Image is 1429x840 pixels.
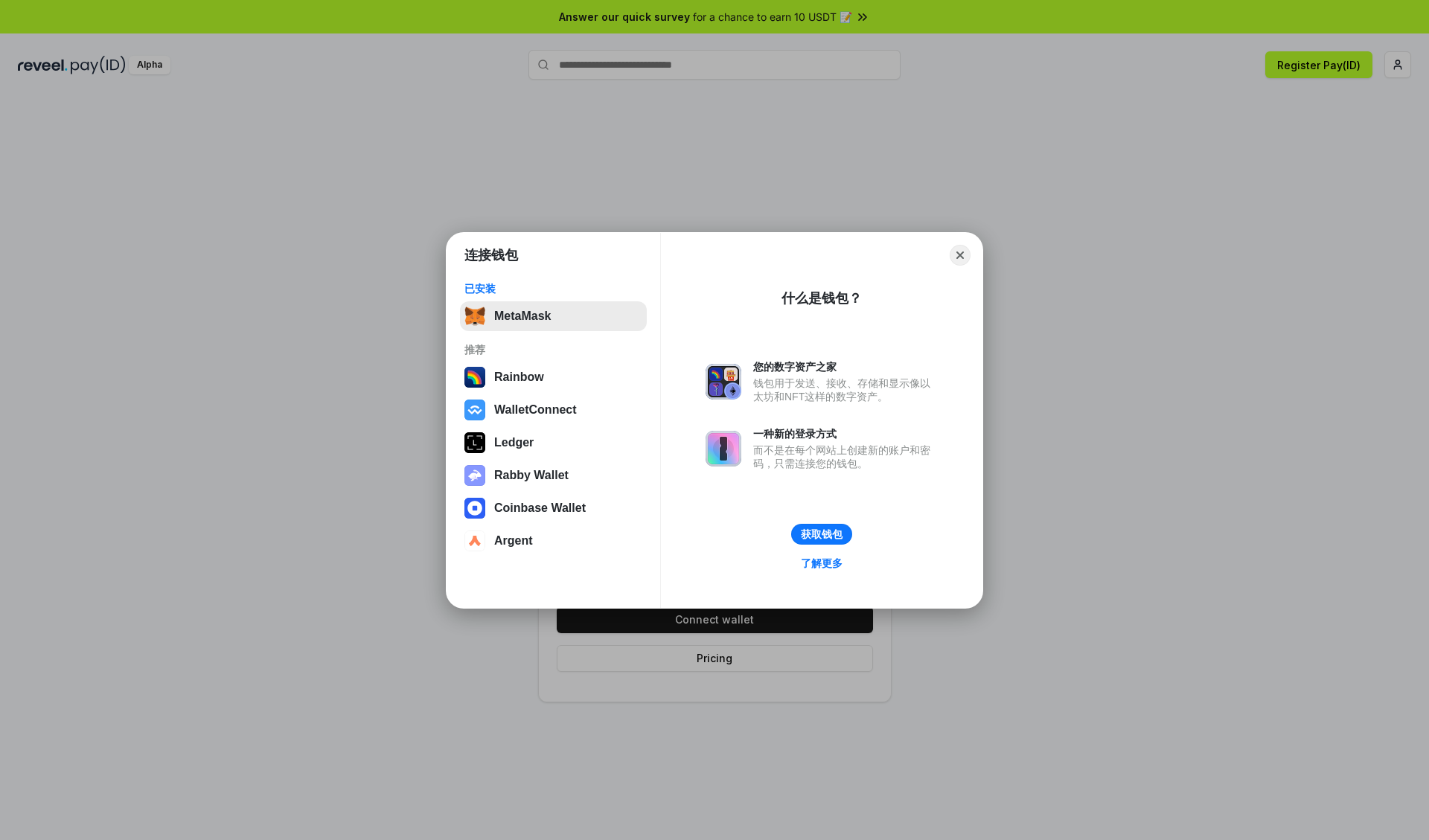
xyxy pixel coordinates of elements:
[464,306,485,327] img: svg+xml,%3Csvg%20fill%3D%22none%22%20height%3D%2233%22%20viewBox%3D%220%200%2035%2033%22%20width%...
[460,362,647,392] button: Rainbow
[464,400,485,420] img: svg+xml,%3Csvg%20width%3D%2228%22%20height%3D%2228%22%20viewBox%3D%220%200%2028%2028%22%20fill%3D...
[464,367,485,388] img: svg+xml,%3Csvg%20width%3D%22120%22%20height%3D%22120%22%20viewBox%3D%220%200%20120%20120%22%20fil...
[460,428,647,458] button: Ledger
[460,461,647,490] button: Rabby Wallet
[753,360,938,373] div: 您的数字资产之家
[781,289,862,307] div: 什么是钱包？
[494,469,569,482] div: Rabby Wallet
[464,282,642,295] div: 已安装
[494,436,534,449] div: Ledger
[460,395,647,425] button: WalletConnect
[464,530,485,551] img: svg+xml,%3Csvg%20width%3D%2228%22%20height%3D%2228%22%20viewBox%3D%220%200%2028%2028%22%20fill%3D...
[460,526,647,556] button: Argent
[706,364,741,400] img: svg+xml,%3Csvg%20xmlns%3D%22http%3A%2F%2Fwww.w3.org%2F2000%2Fsvg%22%20fill%3D%22none%22%20viewBox...
[801,557,843,570] div: 了解更多
[460,301,647,331] button: MetaMask
[753,443,938,470] div: 而不是在每个网站上创建新的账户和密码，只需连接您的钱包。
[464,343,642,356] div: 推荐
[706,431,741,467] img: svg+xml,%3Csvg%20xmlns%3D%22http%3A%2F%2Fwww.w3.org%2F2000%2Fsvg%22%20fill%3D%22none%22%20viewBox...
[494,501,586,515] div: Coinbase Wallet
[494,310,551,323] div: MetaMask
[494,403,577,417] div: WalletConnect
[753,427,938,440] div: 一种新的登录方式
[494,371,544,384] div: Rainbow
[494,534,533,548] div: Argent
[464,465,485,486] img: svg+xml,%3Csvg%20xmlns%3D%22http%3A%2F%2Fwww.w3.org%2F2000%2Fsvg%22%20fill%3D%22none%22%20viewBox...
[464,246,518,264] h1: 连接钱包
[464,498,485,519] img: svg+xml,%3Csvg%20width%3D%2228%22%20height%3D%2228%22%20viewBox%3D%220%200%2028%2028%22%20fill%3D...
[792,554,851,573] a: 了解更多
[950,245,971,266] button: Close
[753,376,938,403] div: 钱包用于发送、接收、存储和显示像以太坊和NFT这样的数字资产。
[464,432,485,453] img: svg+xml,%3Csvg%20xmlns%3D%22http%3A%2F%2Fwww.w3.org%2F2000%2Fsvg%22%20width%3D%2228%22%20height%3...
[791,524,852,545] button: 获取钱包
[460,493,647,523] button: Coinbase Wallet
[801,528,843,541] div: 获取钱包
